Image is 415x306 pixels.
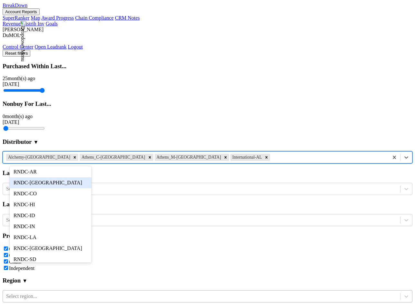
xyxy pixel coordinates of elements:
h3: Nonbuy For Last... [3,100,412,107]
div: RNDC-CO [10,188,92,199]
div: Remove Athens_C-TN [146,154,153,161]
div: RNDC-LA [10,232,92,243]
div: Athens_M-[GEOGRAPHIC_DATA] [155,154,222,161]
h3: Premise & Account Type [3,232,412,239]
div: RNDC-AR [10,166,92,177]
div: [DATE] [3,119,412,125]
h3: Distributor [3,138,32,145]
div: RNDC-SD [10,254,92,265]
img: Dropdown Menu [20,21,26,61]
div: Remove Alchemy-FL [71,154,78,161]
span: ▼ [22,278,27,284]
label: Chain [9,259,21,264]
div: [DATE] [3,81,412,87]
a: Award Progress [41,15,74,21]
div: RNDC-IN [10,221,92,232]
label: On [9,246,15,252]
div: 25 month(s) ago [3,76,412,81]
a: CRM Notes [115,15,140,21]
h3: Label [3,201,17,208]
div: RNDC-ID [10,210,92,221]
label: Off [9,253,16,258]
div: Dropdown Menu [3,44,412,50]
a: Chain Compliance [75,15,114,21]
button: Reset filters [3,50,30,57]
div: International-AL [230,154,263,161]
h3: Region [3,277,21,284]
a: Distrib Inv [22,21,44,26]
h3: Purchased Within Last... [3,63,412,70]
button: Account Reports [3,8,40,15]
div: Remove Athens_M-TN [222,154,229,161]
span: ▼ [33,139,38,145]
a: BreakDown [3,3,27,8]
a: Revenue [3,21,21,26]
div: Account Reports [3,15,412,21]
label: Independent [9,265,34,271]
div: [PERSON_NAME] [3,27,412,32]
a: Open Leadrank [35,44,67,50]
div: Remove International-AL [263,154,270,161]
div: RNDC-[GEOGRAPHIC_DATA] [10,243,92,254]
a: Control Center [3,44,34,50]
span: DuMOL [3,32,20,38]
a: Logout [68,44,83,50]
h3: Label Group [3,170,36,177]
div: RNDC-[GEOGRAPHIC_DATA] [10,177,92,188]
div: Alchemy-[GEOGRAPHIC_DATA] [6,154,71,161]
div: RNDC-HI [10,199,92,210]
a: Map [31,15,40,21]
div: Athens_C-[GEOGRAPHIC_DATA] [80,154,146,161]
div: 0 month(s) ago [3,114,412,119]
a: Goals [46,21,58,26]
a: SuperRanker [3,15,30,21]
